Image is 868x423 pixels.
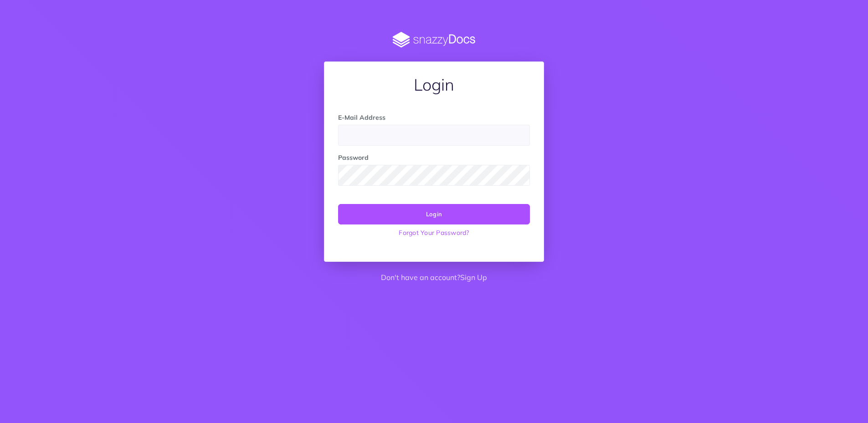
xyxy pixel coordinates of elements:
h1: Login [338,76,530,94]
label: Password [338,153,369,163]
button: Login [338,204,530,224]
img: SnazzyDocs Logo [324,32,544,48]
a: Forgot Your Password? [338,224,530,241]
label: E-Mail Address [338,112,385,122]
p: Don't have an account? [324,272,544,284]
a: Sign Up [460,273,487,282]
